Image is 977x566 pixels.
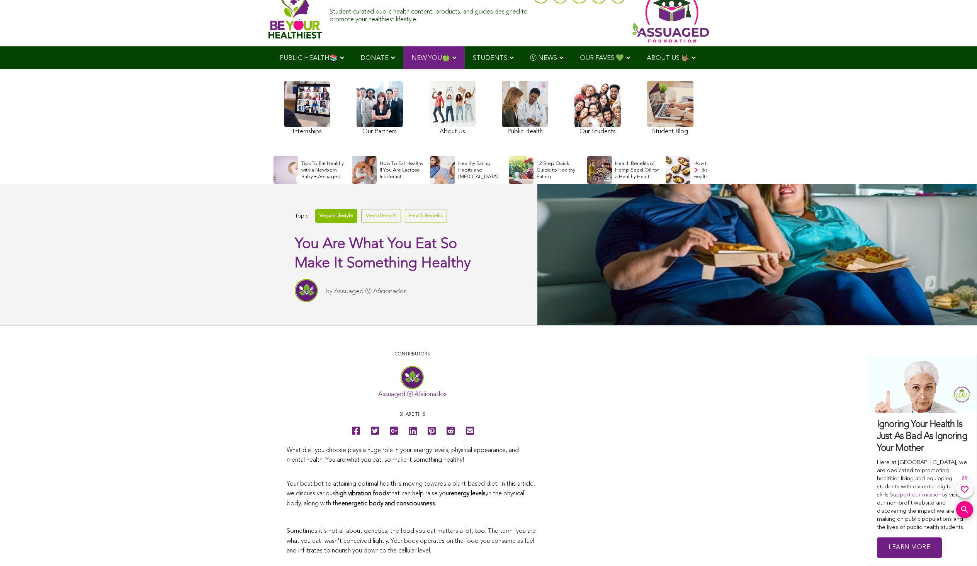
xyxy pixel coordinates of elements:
span: NEW YOU🍏 [411,55,450,61]
span: Topic: [295,211,309,221]
span: ABOUT US 🤟🏽 [647,55,689,61]
p: CONTRIBUTORS [287,351,538,358]
span: You Are What You Eat So Make It Something Healthy [295,237,471,271]
iframe: Chat Widget [938,529,977,566]
div: Navigation Menu [268,46,709,69]
div: Student-curated public health content, products, and guides designed to promote your healthiest l... [330,5,529,23]
span: Ⓥ NEWS [530,55,557,61]
a: Health Benefits [405,209,447,223]
span: OUR FAVES 💚 [580,55,624,61]
span: DONATE [360,55,389,61]
p: Your best bet to attaining optimal health is moving towards a plant-based diet. In this article, ... [287,469,538,509]
a: Vegan Lifestyle [315,209,357,223]
img: Assuaged Ⓥ Aficionados [295,279,318,302]
span: by [326,288,333,295]
span: PUBLIC HEALTH📚 [280,55,338,61]
a: Assuaged Ⓥ Aficionados [378,391,447,398]
strong: energetic body and consciousness [342,501,435,507]
a: Mental Health [361,209,401,223]
p: Share this [287,411,538,418]
a: Learn More [877,537,942,558]
span: Sometimes it's not all about genetics, the food you eat matters a lot, too. The term 'you are wha... [287,528,536,554]
strong: high vibration foods [335,491,389,497]
span: STUDENTS [473,55,507,61]
strong: energy levels, [451,491,487,497]
p: What diet you choose plays a huge role in your energy levels, physical appearance, and mental hea... [287,446,538,466]
a: Assuaged Ⓥ Aficionados [334,288,407,295]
